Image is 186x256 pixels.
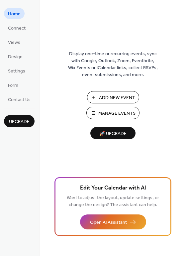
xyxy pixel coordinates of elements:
[4,37,24,48] a: Views
[8,82,18,89] span: Form
[4,22,30,33] a: Connect
[87,91,139,103] button: Add New Event
[8,96,31,103] span: Contact Us
[8,54,23,61] span: Design
[68,51,158,78] span: Display one-time or recurring events, sync with Google, Outlook, Zoom, Eventbrite, Wix Events or ...
[90,127,136,139] button: 🚀 Upgrade
[4,65,29,76] a: Settings
[80,184,146,193] span: Edit Your Calendar with AI
[8,25,26,32] span: Connect
[80,214,146,229] button: Open AI Assistant
[9,118,30,125] span: Upgrade
[4,51,27,62] a: Design
[8,68,25,75] span: Settings
[4,8,25,19] a: Home
[8,11,21,18] span: Home
[4,79,22,90] a: Form
[99,94,135,101] span: Add New Event
[86,107,139,119] button: Manage Events
[67,193,159,209] span: Want to adjust the layout, update settings, or change the design? The assistant can help.
[90,219,127,226] span: Open AI Assistant
[4,115,35,127] button: Upgrade
[8,39,20,46] span: Views
[98,110,136,117] span: Manage Events
[94,129,132,138] span: 🚀 Upgrade
[4,94,35,105] a: Contact Us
